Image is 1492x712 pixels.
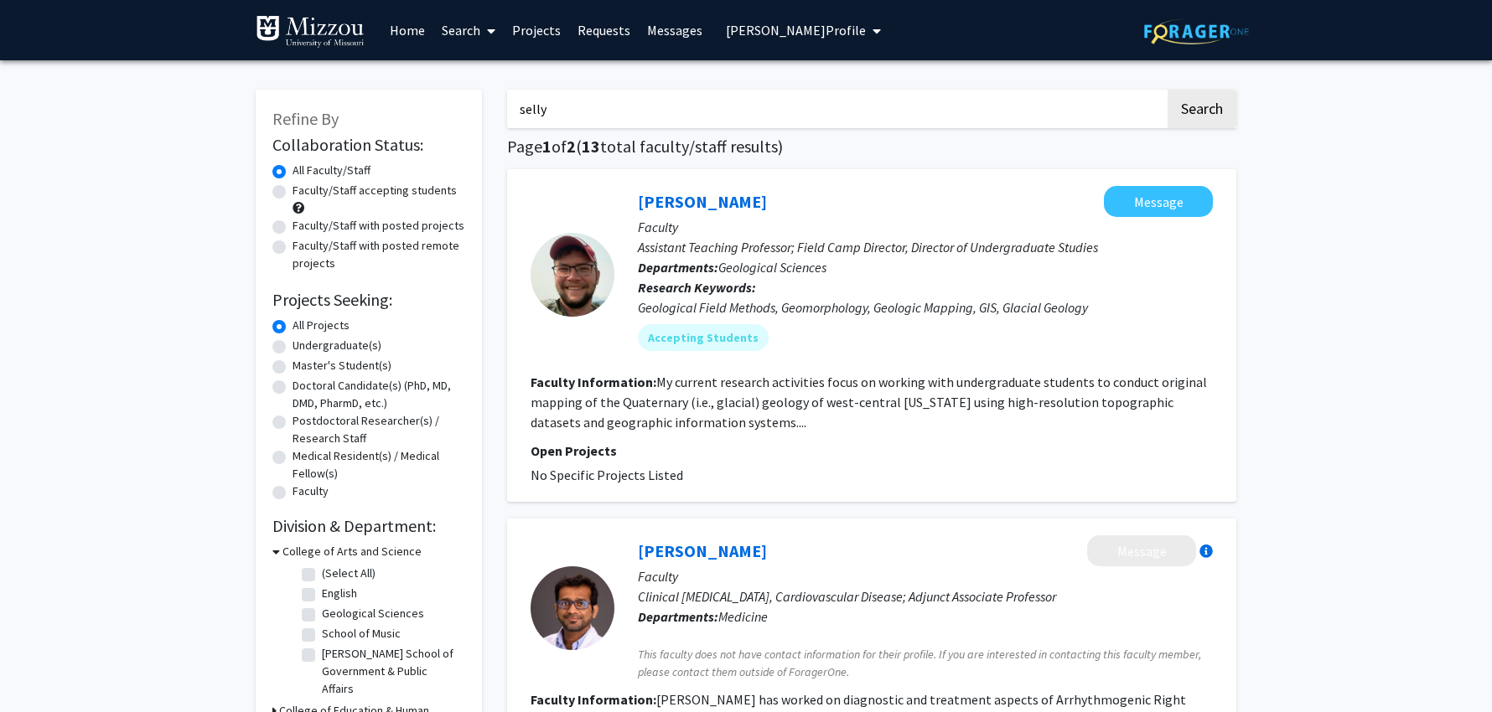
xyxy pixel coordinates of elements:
a: [PERSON_NAME] [638,191,767,212]
div: More information [1199,544,1213,558]
label: All Faculty/Staff [293,162,370,179]
span: Refine By [272,108,339,129]
p: Assistant Teaching Professor; Field Camp Director, Director of Undergraduate Studies [638,237,1213,257]
span: [PERSON_NAME] Profile [726,22,866,39]
h1: Page of ( total faculty/staff results) [507,137,1236,157]
a: Projects [504,1,569,59]
button: Message Rahul Jain [1087,535,1196,566]
img: ForagerOne Logo [1144,18,1249,44]
span: 2 [567,136,576,157]
label: Master's Student(s) [293,357,391,374]
span: No Specific Projects Listed [531,467,683,483]
label: Postdoctoral Researcher(s) / Research Staff [293,412,465,447]
iframe: Chat [13,637,71,699]
p: Faculty [638,566,1213,586]
b: Faculty Information: [531,691,656,708]
img: University of Missouri Logo [256,15,365,49]
span: 13 [582,136,600,157]
b: Faculty Information: [531,374,656,390]
div: Geological Field Methods, Geomorphology, Geologic Mapping, GIS, Glacial Geology [638,297,1213,317]
a: [PERSON_NAME] [638,540,767,561]
label: Faculty/Staff accepting students [293,182,457,199]
span: This faculty does not have contact information for their profile. If you are interested in contac... [638,646,1213,681]
fg-read-more: My current research activities focus on working with undergraduate students to conduct original m... [531,374,1207,431]
label: Undergraduate(s) [293,337,381,354]
a: Search [433,1,504,59]
b: Research Keywords: [638,279,756,296]
label: [PERSON_NAME] School of Government & Public Affairs [322,645,461,698]
label: Faculty [293,482,329,500]
label: School of Music [322,625,401,642]
label: Medical Resident(s) / Medical Fellow(s) [293,447,465,482]
label: Faculty/Staff with posted projects [293,217,464,235]
mat-chip: Accepting Students [638,324,769,351]
a: Home [381,1,433,59]
input: Search Keywords [507,90,1165,128]
p: Faculty [638,217,1213,237]
p: Clinical [MEDICAL_DATA], Cardiovascular Disease; Adjunct Associate Professor [638,586,1213,606]
span: Geological Sciences [718,259,826,276]
a: Requests [569,1,639,59]
span: Medicine [718,608,768,625]
h2: Division & Department: [272,516,465,536]
p: Open Projects [531,441,1213,461]
b: Departments: [638,259,718,276]
h2: Projects Seeking: [272,290,465,310]
label: Doctoral Candidate(s) (PhD, MD, DMD, PharmD, etc.) [293,377,465,412]
h3: College of Arts and Science [282,543,422,560]
h2: Collaboration Status: [272,135,465,155]
label: Geological Sciences [322,605,424,622]
b: Departments: [638,608,718,625]
button: Search [1168,90,1236,128]
button: Message Nathan Hopkins [1104,186,1213,217]
span: 1 [542,136,552,157]
a: Messages [639,1,711,59]
label: (Select All) [322,565,376,582]
label: Faculty/Staff with posted remote projects [293,237,465,272]
label: English [322,585,357,602]
label: All Projects [293,317,350,334]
